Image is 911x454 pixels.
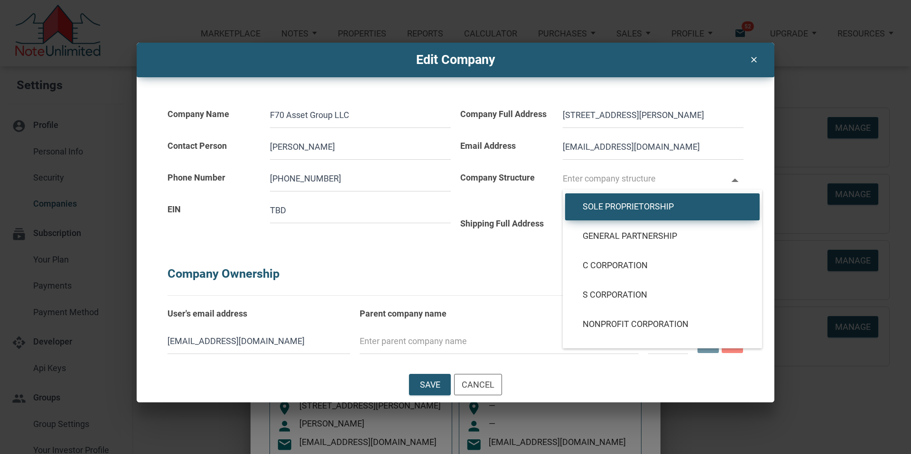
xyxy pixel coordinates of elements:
[576,260,749,271] span: C Corporation
[565,281,760,309] button: S Corporation
[565,311,760,338] button: Nonprofit Corporation
[270,102,451,128] input: Enter company name
[739,47,769,69] button: clear
[167,328,350,354] input: Enter contact email
[167,96,260,123] label: Company Name
[454,374,502,395] button: Cancel
[565,223,760,250] button: General Partnership
[565,193,760,220] button: Sole Proprietorship
[167,191,260,218] label: EIN
[563,134,744,160] input: Enter contact email
[270,198,451,223] input: Enter EIN
[748,52,759,64] i: clear
[167,160,260,186] label: Phone Number
[144,50,767,70] h4: Edit Company
[563,102,744,128] input: Enter Street address, City, State, Zip
[563,166,726,191] input: Enter company structure
[460,206,553,232] label: Shipping Full Address
[420,378,440,391] div: Save
[167,296,350,322] label: User's email address
[576,290,749,300] span: S Corporation
[167,252,744,286] h5: Company Ownership
[576,201,749,212] span: Sole Proprietorship
[360,328,639,354] input: Enter parent company name
[460,96,553,123] label: Company Full Address
[167,128,260,154] label: Contact Person
[409,374,451,395] button: Save
[565,252,760,279] button: C Corporation
[270,134,451,160] input: Enter contact person name
[565,340,760,367] button: Cooperative
[360,296,639,322] label: Parent company name
[576,348,749,359] span: Cooperative
[576,319,749,330] span: Nonprofit Corporation
[460,128,553,154] label: Email Address
[460,160,553,186] label: Company Structure
[462,378,494,391] div: Cancel
[576,231,749,242] span: General Partnership
[270,166,451,191] input: 000-000-0000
